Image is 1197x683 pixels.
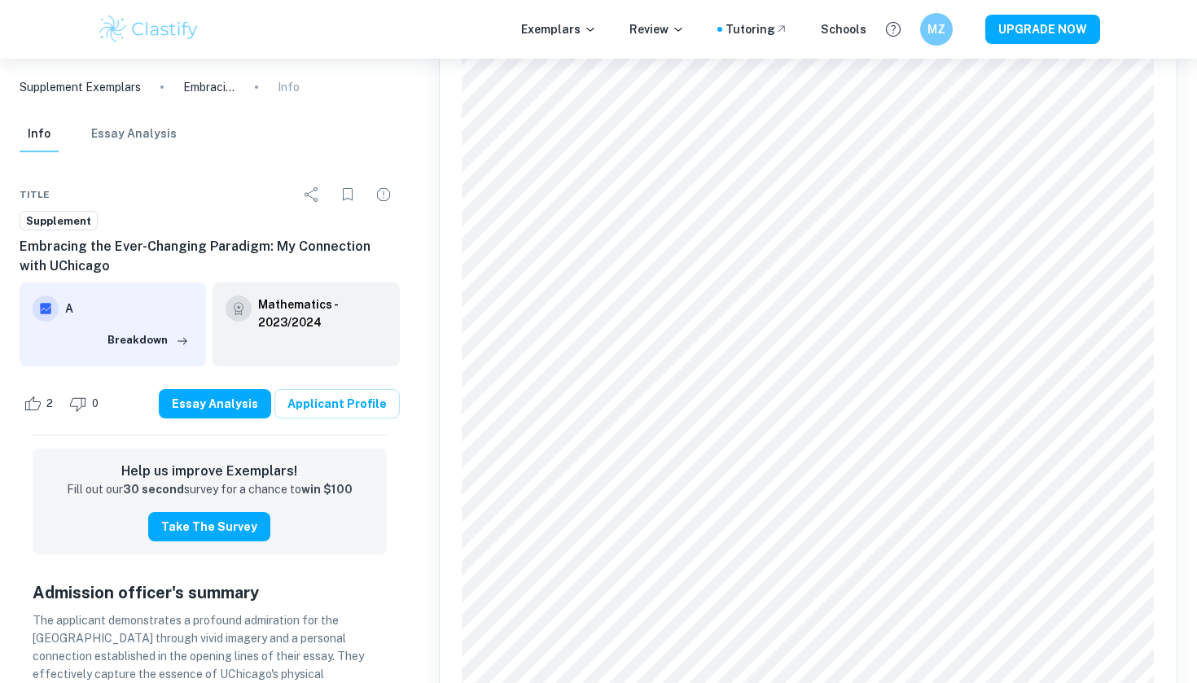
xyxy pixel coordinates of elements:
h6: MZ [927,20,946,38]
a: Mathematics - 2023/2024 [258,296,386,331]
button: MZ [920,13,953,46]
a: Supplement [20,211,98,231]
p: Fill out our survey for a chance to [67,481,353,499]
button: Help and Feedback [879,15,907,43]
span: Supplement [20,213,97,230]
h6: Help us improve Exemplars! [46,462,374,481]
h6: Embracing the Ever-Changing Paradigm: My Connection with UChicago [20,237,400,276]
img: Clastify logo [97,13,200,46]
div: Report issue [367,178,400,211]
div: Share [296,178,328,211]
div: Dislike [65,391,107,417]
p: Info [278,78,300,96]
button: Essay Analysis [159,389,271,418]
h6: A [65,300,193,317]
span: 0 [83,396,107,412]
strong: win $100 [301,483,353,496]
button: Take the Survey [148,512,270,541]
button: Breakdown [103,328,193,352]
div: Like [20,391,62,417]
button: Essay Analysis [91,116,177,152]
a: Supplement Exemplars [20,78,141,96]
p: Exemplars [521,20,597,38]
span: 2 [37,396,62,412]
div: Bookmark [331,178,364,211]
a: Tutoring [726,20,788,38]
p: Embracing the Ever-Changing Paradigm: My Connection with UChicago [183,78,235,96]
a: Schools [821,20,866,38]
strong: 30 second [123,483,184,496]
a: Applicant Profile [274,389,400,418]
button: Info [20,116,59,152]
span: Title [20,187,50,202]
button: UPGRADE NOW [985,15,1100,44]
h5: Admission officer's summary [33,580,387,605]
p: Review [629,20,685,38]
